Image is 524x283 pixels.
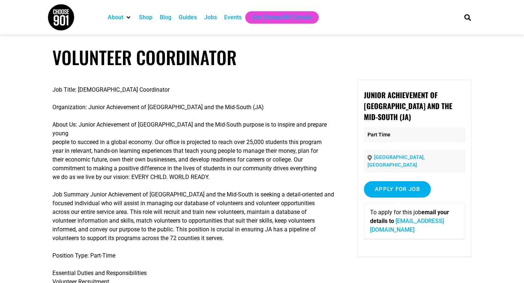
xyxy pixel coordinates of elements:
p: Position Type: Part-Time [52,251,337,260]
p: Job Summary Junior Achievement of [GEOGRAPHIC_DATA] and the Mid-South is seeking a detail-oriente... [52,190,337,243]
div: About [104,11,135,24]
p: Organization: Junior Achievement of [GEOGRAPHIC_DATA] and the Mid-South (JA) [52,103,337,112]
a: [EMAIL_ADDRESS][DOMAIN_NAME] [370,218,444,233]
a: Events [224,13,242,22]
strong: Junior Achievement of [GEOGRAPHIC_DATA] and the Mid-South (JA) [364,89,452,122]
div: Search [462,11,474,23]
a: Shop [139,13,152,22]
a: Get Choose901 Emails [253,13,311,22]
input: Apply for job [364,181,431,198]
a: [GEOGRAPHIC_DATA], [GEOGRAPHIC_DATA] [368,154,425,168]
p: Job Title: [DEMOGRAPHIC_DATA] Coordinator [52,85,337,94]
a: About [108,13,123,22]
p: About Us: Junior Achievement of [GEOGRAPHIC_DATA] and the Mid-South purpose is to inspire and pre... [52,120,337,182]
p: To apply for this job [370,208,459,234]
a: Jobs [204,13,217,22]
a: Guides [179,13,197,22]
a: Blog [160,13,171,22]
nav: Main nav [104,11,452,24]
p: Part Time [364,127,465,142]
h1: Volunteer Coordinator [52,47,472,68]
